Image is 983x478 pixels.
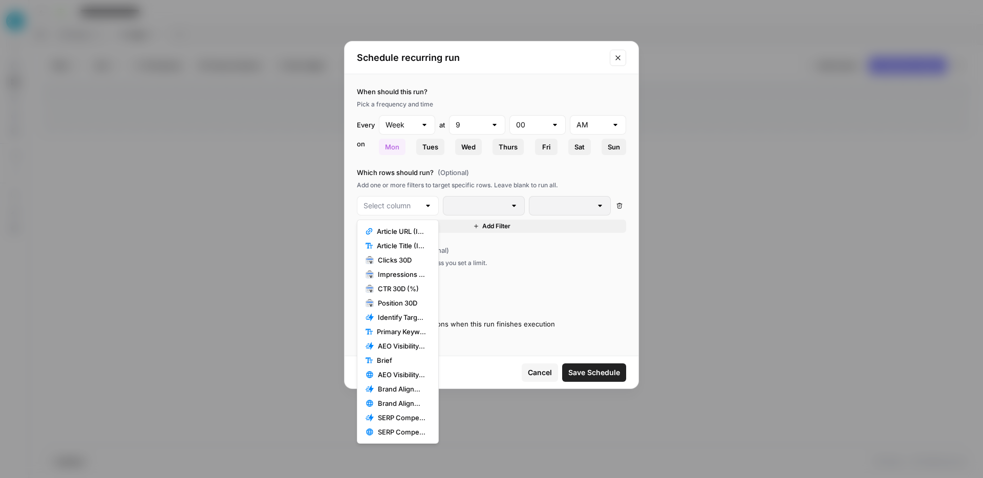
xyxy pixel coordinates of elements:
[378,398,426,408] span: Brand Alignment Brief
[378,284,426,294] span: CTR 30D (%)
[378,427,426,437] span: SERP Competition Brief
[455,139,482,155] button: Wed
[378,298,426,308] span: Position 30D
[386,120,416,130] input: Week
[542,142,550,152] span: Fri
[522,363,558,382] button: Cancel
[357,167,626,178] label: Which rows should run?
[416,139,444,155] button: Tues
[438,167,469,178] span: (Optional)
[378,384,426,394] span: Brand Alignment Refresh Suggestions
[378,341,426,351] span: AEO Visibility Refresh Suggestions
[357,86,626,97] label: When should this run?
[378,269,426,279] span: Impressions 30D
[357,100,626,109] div: Pick a frequency and time
[377,241,426,251] span: Article Title (Input)
[379,139,405,155] button: Mon
[439,120,445,130] div: at
[357,120,375,130] div: Every
[461,142,476,152] span: Wed
[562,363,626,382] button: Save Schedule
[357,258,626,268] div: Runs all matching rows unless you set a limit.
[499,142,518,152] span: Thurs
[357,220,626,233] button: Add Filter
[357,306,626,316] label: Email Notifications
[378,255,426,265] span: Clicks 30D
[377,327,426,337] span: Primary Keyword
[357,245,626,255] label: Limit rows per run
[373,319,555,329] div: Send email notifications when this run finishes execution
[602,139,626,155] button: Sun
[357,181,626,190] div: Add one or more filters to target specific rows. Leave blank to run all.
[568,139,591,155] button: Sat
[608,142,620,152] span: Sun
[357,139,375,155] div: on
[568,367,620,378] span: Save Schedule
[377,355,426,365] span: Brief
[482,222,510,231] span: Add Filter
[535,139,558,155] button: Fri
[516,120,547,130] input: 00
[357,51,604,65] h2: Schedule recurring run
[576,120,607,130] input: AM
[377,226,426,236] span: Article URL (Input)
[378,412,426,423] span: SERP Competition Refresh Suggestions
[528,367,552,378] span: Cancel
[364,201,420,211] input: Select column
[493,139,524,155] button: Thurs
[422,142,438,152] span: Tues
[610,50,626,66] button: Close modal
[456,120,486,130] input: 9
[378,312,426,322] span: Identify Target Keywords of an Article
[574,142,585,152] span: Sat
[385,142,399,152] span: Mon
[378,370,426,380] span: AEO Visibility Brief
